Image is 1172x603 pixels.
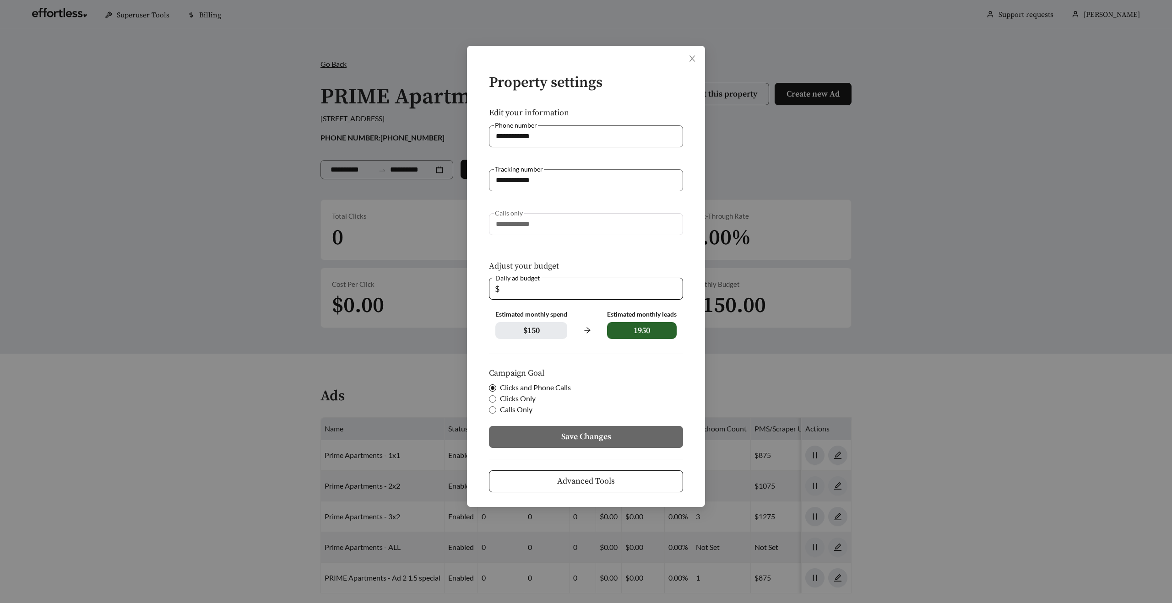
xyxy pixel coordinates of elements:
span: Calls Only [496,404,536,415]
button: Close [679,46,705,71]
span: Clicks and Phone Calls [496,382,575,393]
span: $ [495,278,499,299]
span: close [688,54,696,63]
button: Save Changes [489,426,683,448]
button: Advanced Tools [489,470,683,492]
h5: Adjust your budget [489,262,683,271]
div: Estimated monthly spend [495,311,567,318]
h5: Campaign Goal [489,369,683,378]
div: Estimated monthly leads [607,311,677,318]
h4: Property settings [489,75,683,91]
h5: Edit your information [489,108,683,118]
span: Advanced Tools [557,475,615,487]
span: $ 150 [495,322,567,339]
span: Clicks Only [496,393,539,404]
span: 1950 [607,322,677,339]
span: arrow-right [578,322,596,339]
a: Advanced Tools [489,476,683,485]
